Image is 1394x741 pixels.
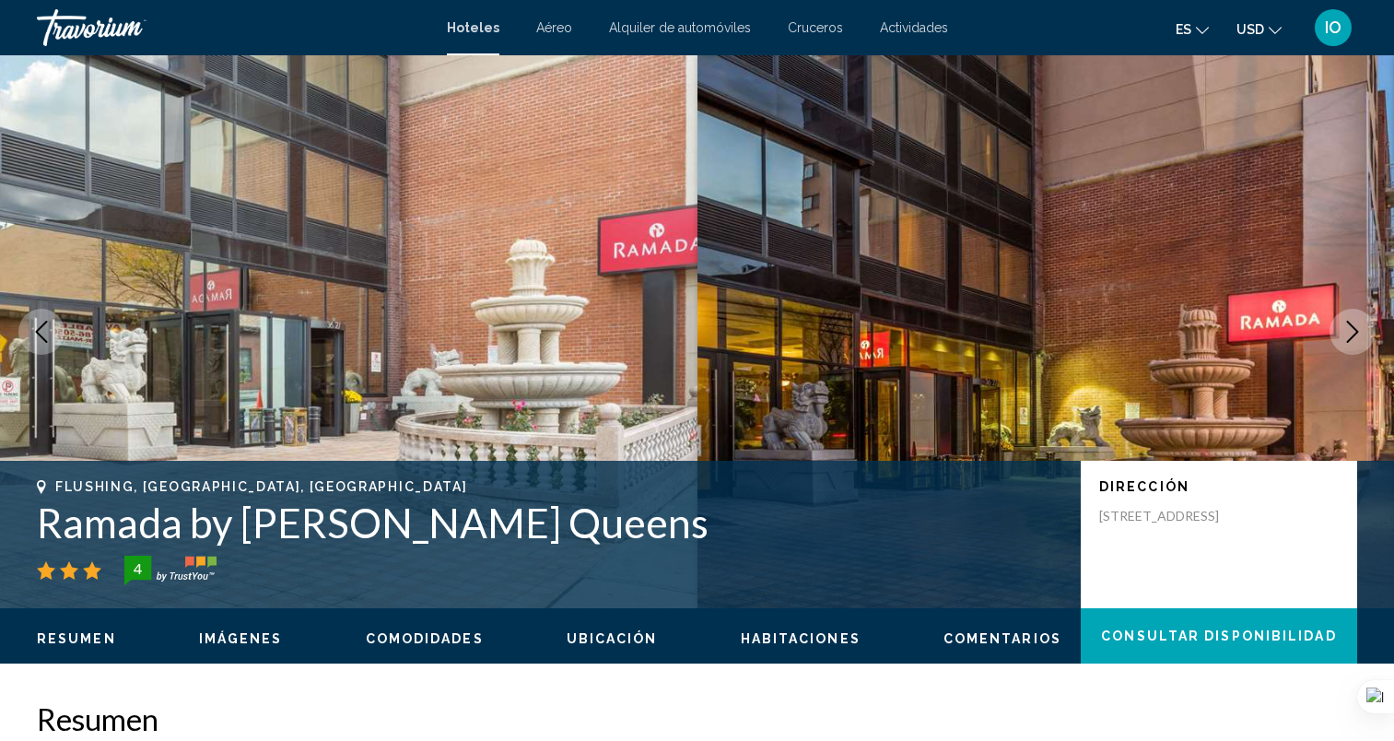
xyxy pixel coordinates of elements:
button: Imágenes [199,630,283,647]
div: 4 [119,558,156,580]
a: Actividades [880,20,948,35]
button: Habitaciones [741,630,861,647]
button: Previous image [18,309,64,355]
a: Cruceros [788,20,843,35]
a: Hoteles [447,20,499,35]
span: es [1176,22,1191,37]
span: Resumen [37,631,116,646]
span: Habitaciones [741,631,861,646]
span: Consultar disponibilidad [1101,629,1336,644]
img: trustyou-badge-hor.svg [124,556,217,585]
button: Ubicación [567,630,658,647]
button: Comodidades [366,630,484,647]
span: IO [1325,18,1341,37]
a: Travorium [37,9,428,46]
button: Next image [1330,309,1376,355]
span: Ubicación [567,631,658,646]
a: Alquiler de automóviles [609,20,751,35]
button: Consultar disponibilidad [1081,608,1357,664]
span: Comodidades [366,631,484,646]
button: User Menu [1309,8,1357,47]
button: Resumen [37,630,116,647]
p: [STREET_ADDRESS] [1099,508,1247,524]
button: Change currency [1236,16,1282,42]
p: Dirección [1099,479,1339,494]
button: Comentarios [943,630,1061,647]
h2: Resumen [37,700,1357,737]
button: Change language [1176,16,1209,42]
span: USD [1236,22,1264,37]
h1: Ramada by [PERSON_NAME] Queens [37,499,1062,547]
span: Flushing, [GEOGRAPHIC_DATA], [GEOGRAPHIC_DATA] [55,479,467,494]
span: Imágenes [199,631,283,646]
span: Comentarios [943,631,1061,646]
a: Aéreo [536,20,572,35]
